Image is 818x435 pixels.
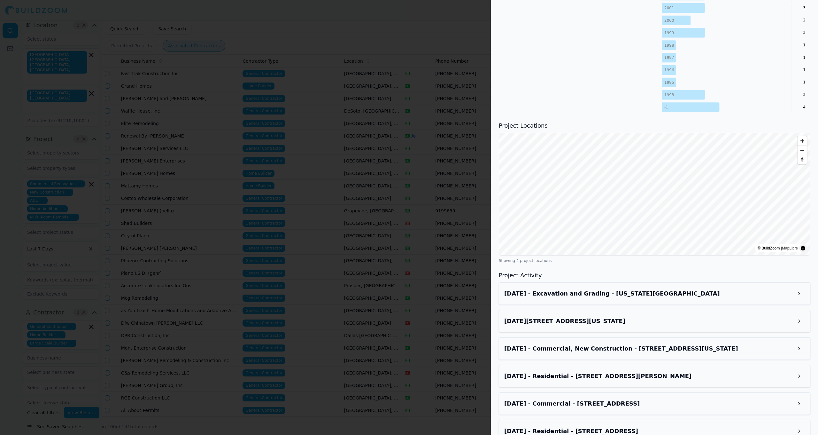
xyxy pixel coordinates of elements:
tspan: 2001 [664,6,674,10]
h3: Project Locations [499,121,810,130]
tspan: 1997 [664,55,674,60]
tspan: 2000 [664,18,674,23]
div: Showing 4 project locations [499,258,810,263]
text: 2 [803,18,806,22]
tspan: 1995 [664,80,674,85]
tspan: -1 [664,105,668,109]
h3: Project Activity [499,271,810,280]
text: 1 [803,67,806,72]
summary: Toggle attribution [799,244,807,252]
h3: Jul 15, 2025 - Commercial Renovation - Ohio Dr, Plano, TX, 75093 [504,317,793,326]
h3: Jun 23, 2025 - Commercial, New Construction - 8620 Ohio Dr, Plano, TX, 75024 [504,344,793,353]
a: MapLibre [782,246,798,250]
button: Reset bearing to north [798,155,807,164]
canvas: Map [499,133,810,255]
tspan: 1998 [664,43,674,48]
text: 3 [803,6,806,10]
button: Zoom in [798,136,807,146]
button: Zoom out [798,146,807,155]
h3: Aug 18, 2025 - Excavation and Grading - Ohio Dr, Plano, TX, 75093 [504,289,793,298]
h3: Jun 23, 2025 - Residential - 405 E Renfro St, Burleson, TX, 76028 [504,372,793,381]
text: 1 [803,43,806,47]
text: 4 [803,105,806,109]
text: 1 [803,80,806,84]
tspan: 1993 [664,93,674,97]
h3: Jun 8, 2025 - Commercial - 100 N Loop, #288, Denton, TX, 76209 [504,399,793,408]
tspan: 1999 [664,31,674,35]
text: 3 [803,92,806,97]
tspan: 1996 [664,68,674,72]
div: © BuildZoom | [758,245,798,251]
text: 3 [803,30,806,35]
text: 1 [803,55,806,60]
